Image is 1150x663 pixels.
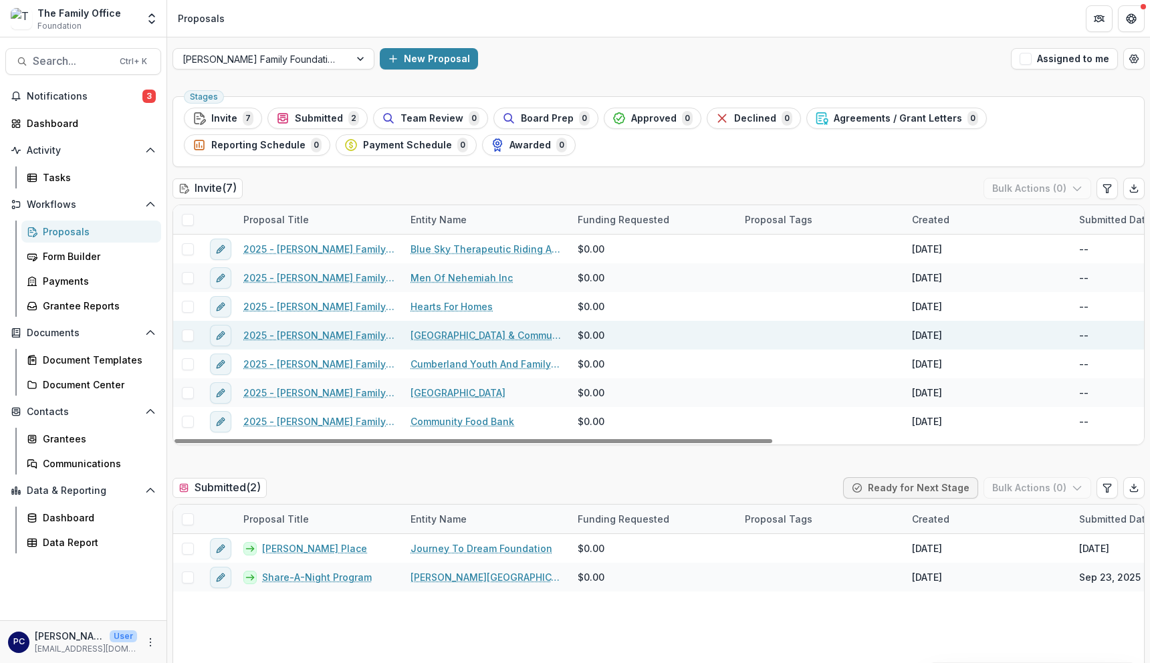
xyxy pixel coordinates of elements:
div: [DATE] [912,541,942,555]
span: Awarded [509,140,551,151]
a: Payments [21,270,161,292]
div: Proposal Tags [737,213,820,227]
button: edit [210,538,231,559]
div: Proposal Title [235,205,402,234]
span: Payment Schedule [363,140,452,151]
a: Communications [21,452,161,475]
p: [PERSON_NAME] [35,629,104,643]
div: Created [904,213,957,227]
span: Data & Reporting [27,485,140,497]
div: Proposal Tags [737,505,904,533]
div: Entity Name [402,505,570,533]
button: Notifications3 [5,86,161,107]
div: Funding Requested [570,505,737,533]
button: Awarded0 [482,134,576,156]
a: Form Builder [21,245,161,267]
span: Submitted [295,113,343,124]
button: Edit table settings [1097,477,1118,499]
div: [DATE] [1079,541,1109,555]
div: Entity Name [402,213,475,227]
span: Documents [27,327,140,339]
button: Open table manager [1123,48,1145,70]
div: -- [1079,242,1088,256]
span: Declined [734,113,776,124]
button: edit [210,382,231,404]
div: Funding Requested [570,205,737,234]
button: Open Contacts [5,401,161,422]
nav: breadcrumb [172,9,230,28]
span: Stages [190,92,218,102]
span: Board Prep [521,113,574,124]
a: Grantee Reports [21,295,161,317]
button: Submitted2 [267,108,368,129]
span: 3 [142,90,156,103]
button: Search... [5,48,161,75]
div: Communications [43,456,150,471]
span: $0.00 [578,386,604,400]
button: More [142,634,158,650]
button: edit [210,354,231,375]
button: edit [210,411,231,432]
span: $0.00 [578,570,604,584]
div: Proposal Tags [737,512,820,526]
button: Export table data [1123,178,1145,199]
div: Grantees [43,432,150,446]
div: Created [904,505,1071,533]
a: 2025 - [PERSON_NAME] Family Foundation [US_STATE] Online Grant Application [243,242,394,256]
button: Reporting Schedule0 [184,134,330,156]
a: 2025 - [PERSON_NAME] Family Foundation [US_STATE] Online Grant Application [243,299,394,313]
div: [DATE] [912,386,942,400]
div: Proposal Tags [737,205,904,234]
div: [DATE] [912,414,942,428]
button: Open Activity [5,140,161,161]
button: Get Help [1118,5,1145,32]
a: Hearts For Homes [411,299,493,313]
h2: Invite ( 7 ) [172,178,243,198]
a: Document Center [21,374,161,396]
button: edit [210,567,231,588]
a: 2025 - [PERSON_NAME] Family Foundation [US_STATE] Online Grant Application [243,271,394,285]
div: Dashboard [27,116,150,130]
a: Journey To Dream Foundation [411,541,552,555]
a: Grantees [21,428,161,450]
h2: Submitted ( 2 ) [172,478,267,497]
button: Export table data [1123,477,1145,499]
div: Grantee Reports [43,299,150,313]
button: edit [210,296,231,317]
p: [EMAIL_ADDRESS][DOMAIN_NAME] [35,643,137,655]
button: Assigned to me [1011,48,1118,70]
a: [GEOGRAPHIC_DATA] [411,386,505,400]
span: 0 [967,111,978,126]
span: $0.00 [578,541,604,555]
span: Notifications [27,91,142,102]
div: Proposals [43,225,150,239]
div: Dashboard [43,511,150,525]
button: Bulk Actions (0) [984,178,1091,199]
button: Ready for Next Stage [843,477,978,499]
a: Tasks [21,166,161,188]
div: Entity Name [402,205,570,234]
a: [GEOGRAPHIC_DATA] & Community Center Corporation [411,328,562,342]
div: Pam Carris [13,638,25,646]
a: Community Food Bank [411,414,514,428]
div: Data Report [43,535,150,549]
span: Reporting Schedule [211,140,306,151]
button: Bulk Actions (0) [984,477,1091,499]
div: [DATE] [912,242,942,256]
div: Proposal Title [235,505,402,533]
div: -- [1079,271,1088,285]
div: -- [1079,328,1088,342]
div: [DATE] [912,328,942,342]
span: 7 [243,111,253,126]
div: The Family Office [37,6,121,20]
span: Contacts [27,406,140,418]
a: Document Templates [21,349,161,371]
div: -- [1079,386,1088,400]
button: Approved0 [604,108,701,129]
span: Agreements / Grant Letters [834,113,962,124]
div: [DATE] [912,570,942,584]
div: Created [904,205,1071,234]
a: 2025 - [PERSON_NAME] Family Foundation [US_STATE] Online Grant Application [243,414,394,428]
